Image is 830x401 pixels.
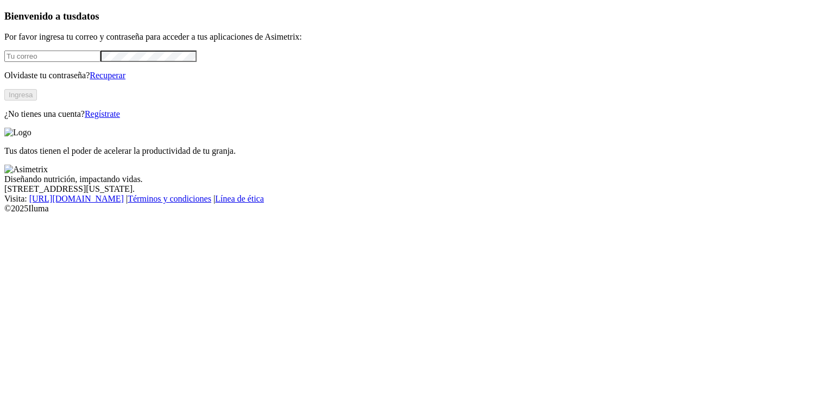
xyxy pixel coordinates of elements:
[4,71,826,80] p: Olvidaste tu contraseña?
[4,128,32,137] img: Logo
[4,146,826,156] p: Tus datos tienen el poder de acelerar la productividad de tu granja.
[4,184,826,194] div: [STREET_ADDRESS][US_STATE].
[4,165,48,174] img: Asimetrix
[76,10,99,22] span: datos
[128,194,211,203] a: Términos y condiciones
[4,194,826,204] div: Visita : | |
[85,109,120,118] a: Regístrate
[215,194,264,203] a: Línea de ética
[4,51,100,62] input: Tu correo
[4,174,826,184] div: Diseñando nutrición, impactando vidas.
[4,32,826,42] p: Por favor ingresa tu correo y contraseña para acceder a tus aplicaciones de Asimetrix:
[29,194,124,203] a: [URL][DOMAIN_NAME]
[4,10,826,22] h3: Bienvenido a tus
[90,71,125,80] a: Recuperar
[4,89,37,101] button: Ingresa
[4,204,826,214] div: © 2025 Iluma
[4,109,826,119] p: ¿No tienes una cuenta?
